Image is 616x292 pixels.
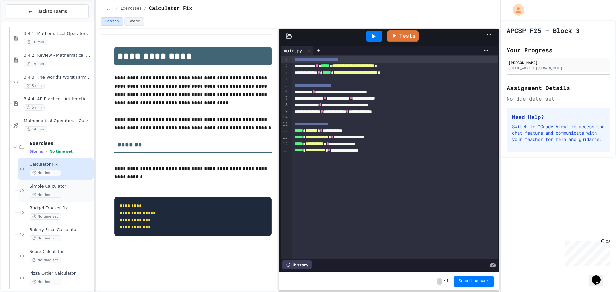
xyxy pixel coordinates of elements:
span: 5 min [24,83,45,89]
button: Lesson [101,17,123,26]
div: [PERSON_NAME] [509,60,608,65]
div: 10 [281,115,289,121]
span: 5 min [24,104,45,111]
span: - [437,278,442,285]
span: Calculator Fix [30,162,92,167]
div: 1 [281,56,289,63]
span: / [144,6,146,11]
div: 6 [281,89,289,95]
h3: Need Help? [512,113,605,121]
span: No time set [30,170,61,176]
span: Submit Answer [459,279,489,284]
div: No due date set [507,95,610,103]
span: 1 [446,279,449,284]
span: No time set [30,235,61,241]
span: / [116,6,118,11]
span: No time set [30,257,61,263]
div: 11 [281,121,289,128]
span: / [443,279,446,284]
span: 3.4.4: AP Practice - Arithmetic Operators [24,96,92,102]
div: My Account [506,3,526,17]
div: 9 [281,108,289,115]
div: History [282,260,312,269]
div: main.py [281,47,305,54]
span: Score Calculator [30,249,92,254]
span: ... [106,6,113,11]
p: Switch to "Grade View" to access the chat feature and communicate with your teacher for help and ... [512,123,605,143]
div: 13 [281,134,289,141]
span: 3.4.2: Review - Mathematical Operators [24,53,92,58]
div: 2 [281,63,289,69]
button: Grade [124,17,144,26]
div: 3 [281,70,289,76]
span: 3.4.3: The World's Worst Farmers Market [24,75,92,80]
span: Back to Teams [37,8,67,15]
span: Simple Calculator [30,184,92,189]
div: 15 [281,147,289,154]
span: Exercises [30,140,92,146]
span: Exercises [121,6,141,11]
span: 3.4.1: Mathematical Operators [24,31,92,37]
span: Mathematical Operators - Quiz [24,118,92,124]
span: 6 items [30,149,43,154]
span: Bakery Price Calculator [30,227,92,233]
a: Tests [387,30,419,42]
div: 8 [281,102,289,108]
div: 14 [281,141,289,147]
span: No time set [30,213,61,220]
span: 14 min [24,126,47,132]
iframe: chat widget [563,238,610,266]
span: Budget Tracker Fix [30,205,92,211]
div: Chat with us now!Close [3,3,44,41]
iframe: chat widget [589,266,610,286]
span: 15 min [24,61,47,67]
span: Calculator Fix [149,5,192,13]
span: No time set [30,192,61,198]
div: 12 [281,128,289,134]
h2: Assignment Details [507,83,610,92]
h1: APCSP F25 - Block 3 [507,26,580,35]
span: • [46,149,47,154]
span: No time set [49,149,73,154]
span: 10 min [24,39,47,45]
button: Back to Teams [6,4,89,18]
div: [EMAIL_ADDRESS][DOMAIN_NAME] [509,66,608,71]
button: Submit Answer [454,276,494,287]
div: main.py [281,46,313,55]
span: Pizza Order Calculator [30,271,92,276]
span: No time set [30,279,61,285]
div: 4 [281,76,289,82]
div: 5 [281,82,289,89]
div: 7 [281,95,289,102]
h2: Your Progress [507,46,610,54]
